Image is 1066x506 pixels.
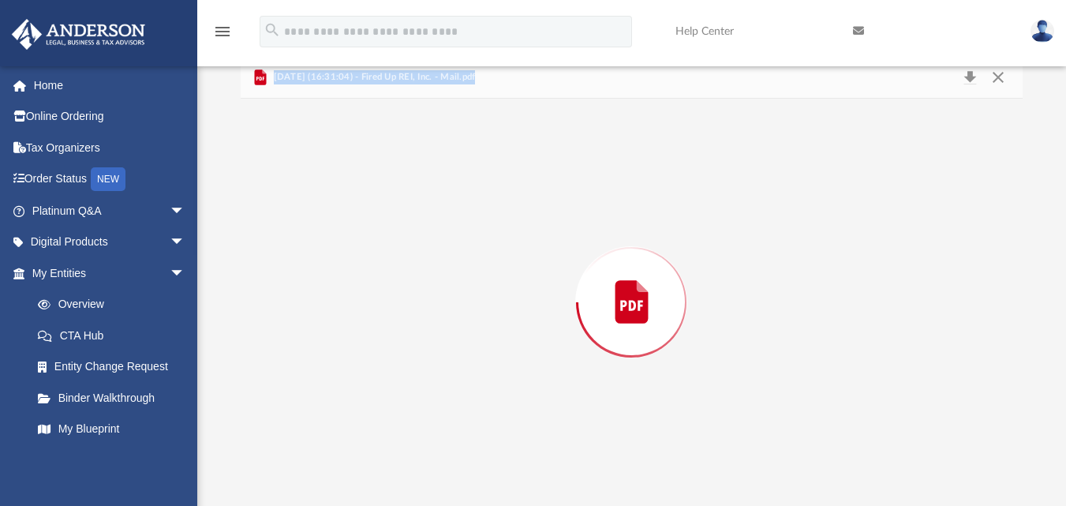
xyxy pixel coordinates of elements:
[11,257,209,289] a: My Entitiesarrow_drop_down
[170,195,201,227] span: arrow_drop_down
[22,414,201,445] a: My Blueprint
[22,444,209,476] a: Tax Due Dates
[264,21,281,39] i: search
[213,30,232,41] a: menu
[1030,20,1054,43] img: User Pic
[213,22,232,41] i: menu
[984,66,1012,88] button: Close
[22,382,209,414] a: Binder Walkthrough
[7,19,150,50] img: Anderson Advisors Platinum Portal
[170,227,201,259] span: arrow_drop_down
[11,132,209,163] a: Tax Organizers
[170,257,201,290] span: arrow_drop_down
[91,167,125,191] div: NEW
[11,227,209,258] a: Digital Productsarrow_drop_down
[11,163,209,196] a: Order StatusNEW
[11,69,209,101] a: Home
[22,351,209,383] a: Entity Change Request
[11,195,209,227] a: Platinum Q&Aarrow_drop_down
[270,70,475,84] span: [DATE] (16:31:04) - Fired Up REI, Inc. - Mail.pdf
[11,101,209,133] a: Online Ordering
[22,320,209,351] a: CTA Hub
[22,289,209,320] a: Overview
[956,66,984,88] button: Download
[241,57,1023,506] div: Preview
